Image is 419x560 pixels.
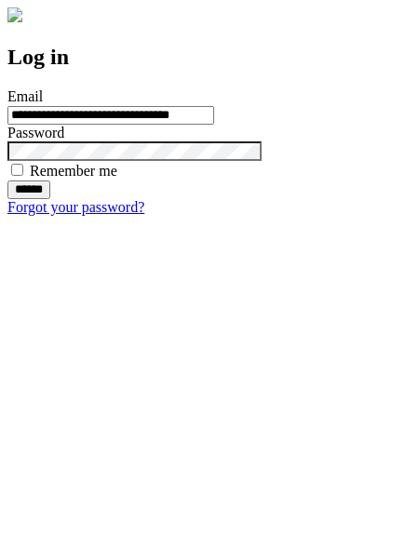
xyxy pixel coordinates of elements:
[7,125,64,140] label: Password
[30,163,117,179] label: Remember me
[7,88,43,104] label: Email
[7,199,144,215] a: Forgot your password?
[7,7,22,22] img: logo-4e3dc11c47720685a147b03b5a06dd966a58ff35d612b21f08c02c0306f2b779.png
[7,45,412,70] h2: Log in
